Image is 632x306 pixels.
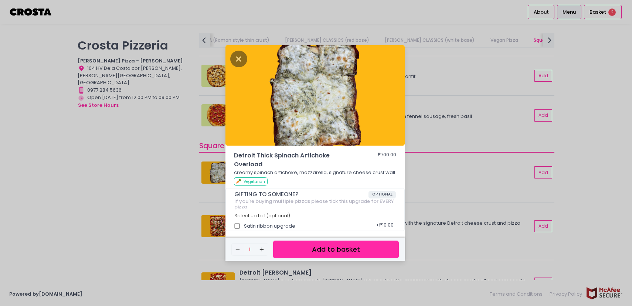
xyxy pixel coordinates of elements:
span: 🥕 [235,178,241,185]
div: ₱700.00 [378,151,396,169]
div: If you're buying multiple pizzas please tick this upgrade for EVERY pizza [234,198,396,210]
button: Close [230,55,247,62]
button: Add to basket [273,241,399,259]
span: Select up to 1 (optional) [234,212,290,219]
div: + ₱10.00 [373,219,396,233]
span: Vegetarian [244,179,265,184]
span: Detroit Thick Spinach Artichoke Overload [234,151,356,169]
span: OPTIONAL [368,191,396,198]
img: Detroit Thick Spinach Artichoke Overload [225,45,405,146]
p: creamy spinach artichoke, mozzarella, signature cheese crust wall [234,169,397,176]
span: GIFTING TO SOMEONE? [234,191,368,198]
